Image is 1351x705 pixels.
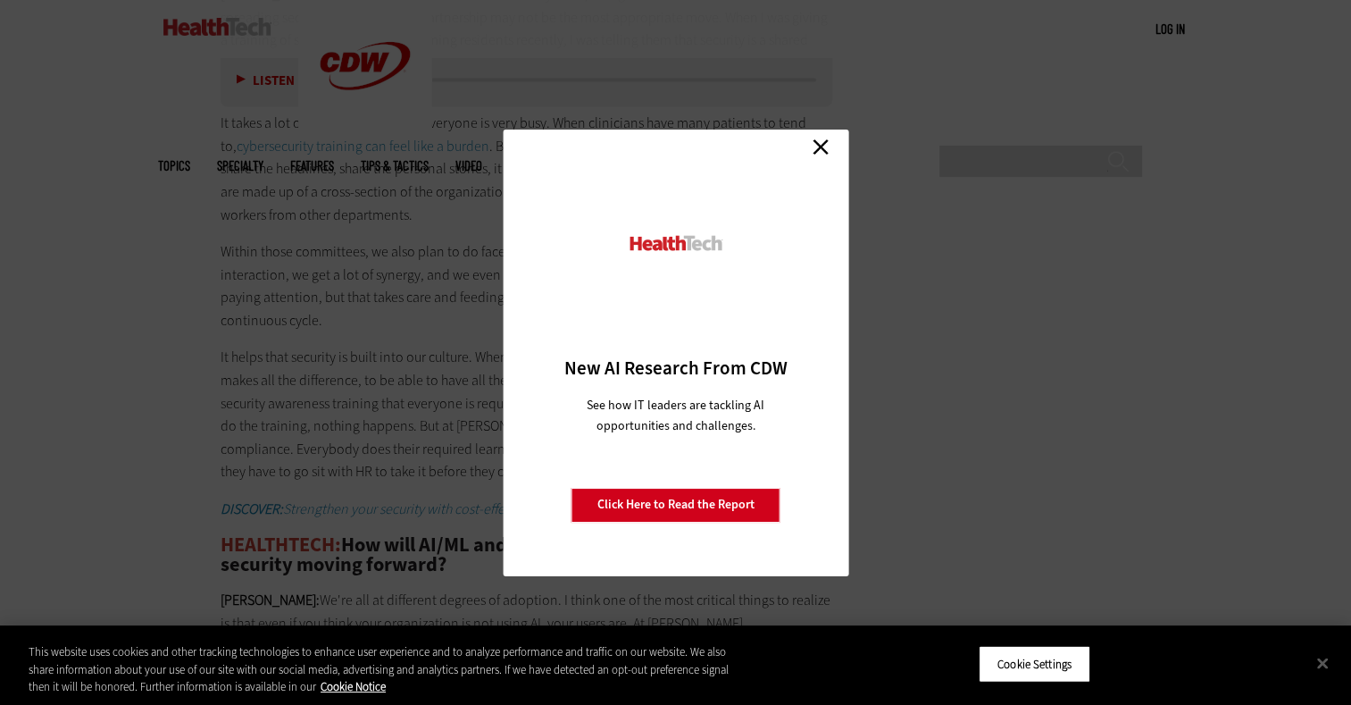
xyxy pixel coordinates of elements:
p: See how IT leaders are tackling AI opportunities and challenges. [565,395,786,436]
div: This website uses cookies and other tracking technologies to enhance user experience and to analy... [29,643,743,696]
button: Cookie Settings [979,645,1090,683]
button: Close [1303,643,1342,683]
a: More information about your privacy [321,679,386,694]
a: Click Here to Read the Report [571,488,780,522]
a: Close [807,134,834,161]
h3: New AI Research From CDW [534,356,817,381]
img: HealthTech_0.png [627,234,724,253]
